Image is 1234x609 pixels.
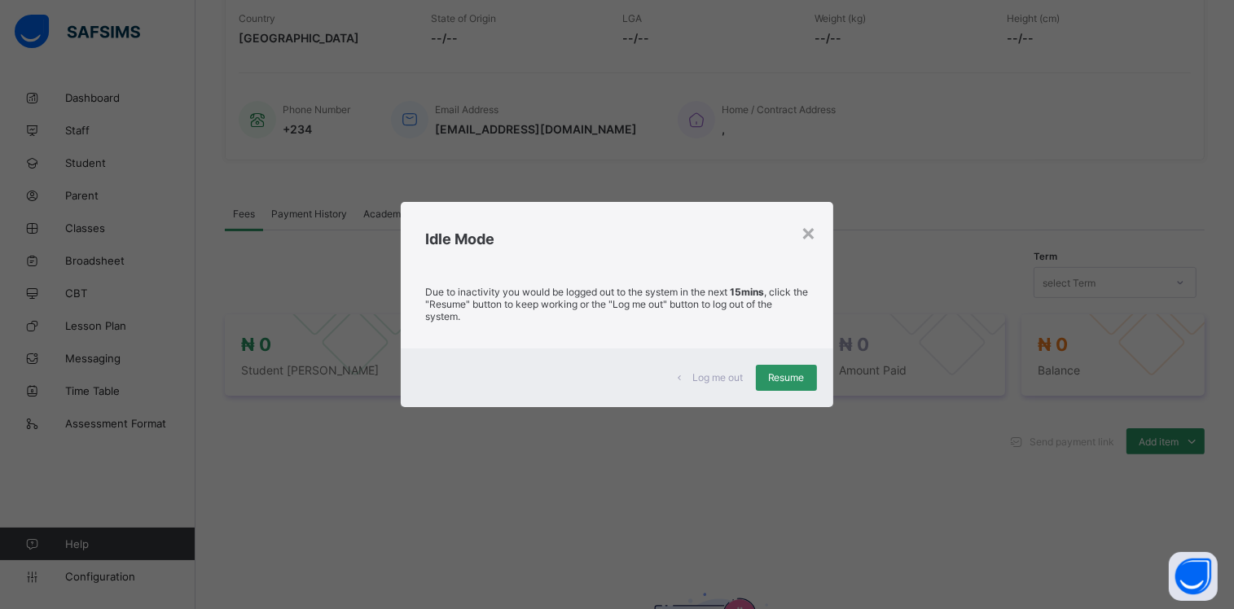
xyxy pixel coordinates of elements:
[692,371,743,383] span: Log me out
[730,286,764,298] strong: 15mins
[801,218,817,246] div: ×
[425,230,808,248] h2: Idle Mode
[1169,552,1218,601] button: Open asap
[768,371,805,383] span: Resume
[425,286,808,322] p: Due to inactivity you would be logged out to the system in the next , click the "Resume" button t...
